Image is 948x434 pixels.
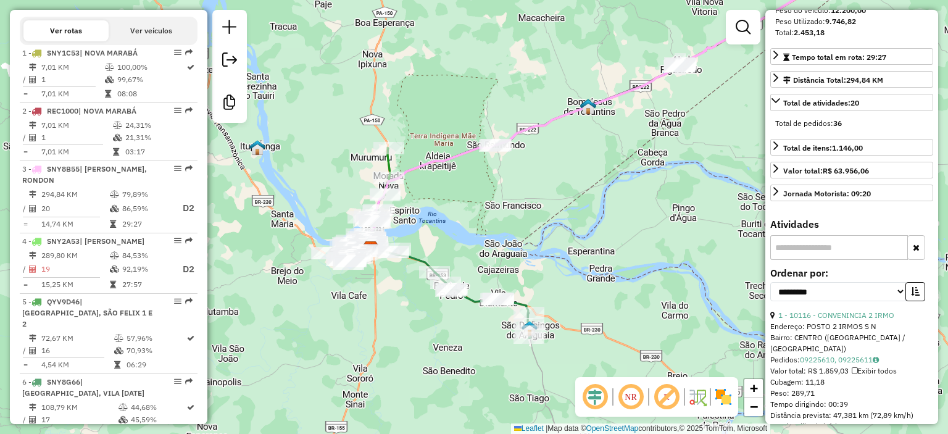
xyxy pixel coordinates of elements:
[185,49,193,56] em: Rota exportada
[172,262,194,277] p: D2
[770,48,933,65] a: Tempo total em rota: 29:27
[546,424,547,433] span: |
[41,249,109,262] td: 289,80 KM
[109,20,194,41] button: Ver veículos
[41,61,104,73] td: 7,01 KM
[778,311,894,320] a: 1 - 10116 - CONVENINCIA 2 IRMO
[174,378,181,385] em: Opções
[580,98,596,114] img: BOM JESUS DO TOCANTINS
[22,164,147,185] span: | [PERSON_NAME], RONDON
[80,48,138,57] span: | NOVA MARABÁ
[23,20,109,41] button: Ver rotas
[113,148,119,156] i: Tempo total em rota
[29,265,36,273] i: Total de Atividades
[22,218,28,230] td: =
[770,399,933,410] div: Tempo dirigindo: 00:39
[783,188,871,199] div: Jornada Motorista: 09:20
[185,298,193,305] em: Rota exportada
[22,106,136,115] span: 2 -
[586,424,639,433] a: OpenStreetMap
[22,297,152,328] span: 5 -
[41,262,109,277] td: 19
[831,6,866,15] strong: 12.200,00
[770,354,933,365] div: Pedidos:
[117,88,186,100] td: 08:08
[47,297,80,306] span: QYV9D46
[22,73,28,86] td: /
[41,73,104,86] td: 1
[217,48,242,75] a: Exportar sessão
[47,377,80,386] span: SNY8G66
[775,16,928,27] div: Peso Utilizado:
[744,379,763,398] a: Zoom in
[41,146,112,158] td: 7,01 KM
[217,90,242,118] a: Criar modelo
[217,15,242,43] a: Nova sessão e pesquisa
[41,401,118,414] td: 108,79 KM
[29,76,36,83] i: Total de Atividades
[110,281,116,288] i: Tempo total em rota
[105,90,111,98] i: Tempo total em rota
[800,355,879,364] a: 09225610, 09225611
[846,75,883,85] span: 294,84 KM
[113,122,122,129] i: % de utilização do peso
[185,237,193,244] em: Rota exportada
[125,131,192,144] td: 21,31%
[731,15,755,40] a: Exibir filtros
[22,48,138,57] span: 1 -
[511,424,770,434] div: Map data © contributors,© 2025 TomTom, Microsoft
[249,140,265,156] img: ITUPIRANGA
[47,48,80,57] span: SNY1C53
[22,344,28,357] td: /
[41,278,109,291] td: 15,25 KM
[522,320,538,336] img: SÃO DOMINGOS DO ARAGUAIA
[905,282,925,301] button: Ordem crescente
[105,76,114,83] i: % de utilização da cubagem
[118,404,128,411] i: % de utilização do peso
[122,218,171,230] td: 29:27
[22,201,28,216] td: /
[47,236,80,246] span: SNY2A53
[770,219,933,230] h4: Atividades
[770,388,933,399] div: Peso: 289,71
[113,134,122,141] i: % de utilização da cubagem
[29,191,36,198] i: Distância Total
[22,131,28,144] td: /
[174,165,181,172] em: Opções
[110,220,116,228] i: Tempo total em rota
[833,119,842,128] strong: 36
[41,131,112,144] td: 1
[850,98,859,107] strong: 20
[363,241,379,257] img: GP7 MARABA
[794,28,825,37] strong: 2.453,18
[185,165,193,172] em: Rota exportada
[825,17,856,26] strong: 9.746,82
[29,122,36,129] i: Distância Total
[122,262,171,277] td: 92,19%
[29,252,36,259] i: Distância Total
[770,332,933,354] div: Bairro: CENTRO ([GEOGRAPHIC_DATA] / [GEOGRAPHIC_DATA])
[770,94,933,111] a: Total de atividades:20
[125,119,192,131] td: 24,31%
[783,143,863,154] div: Total de itens:
[770,162,933,178] a: Valor total:R$ 63.956,06
[118,416,128,424] i: % de utilização da cubagem
[783,165,869,177] div: Valor total:
[122,201,171,216] td: 86,59%
[29,335,36,342] i: Distância Total
[185,378,193,385] em: Rota exportada
[122,278,171,291] td: 27:57
[110,252,119,259] i: % de utilização do peso
[792,52,886,62] span: Tempo total em rota: 29:27
[770,265,933,280] label: Ordenar por:
[110,191,119,198] i: % de utilização do peso
[580,99,596,115] img: Bom jesus do Tocantins
[41,201,109,216] td: 20
[114,347,123,354] i: % de utilização da cubagem
[770,139,933,156] a: Total de itens:1.146,00
[47,164,80,173] span: SNY8B55
[130,414,186,426] td: 45,59%
[832,143,863,152] strong: 1.146,00
[41,88,104,100] td: 7,01 KM
[187,64,194,71] i: Rota otimizada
